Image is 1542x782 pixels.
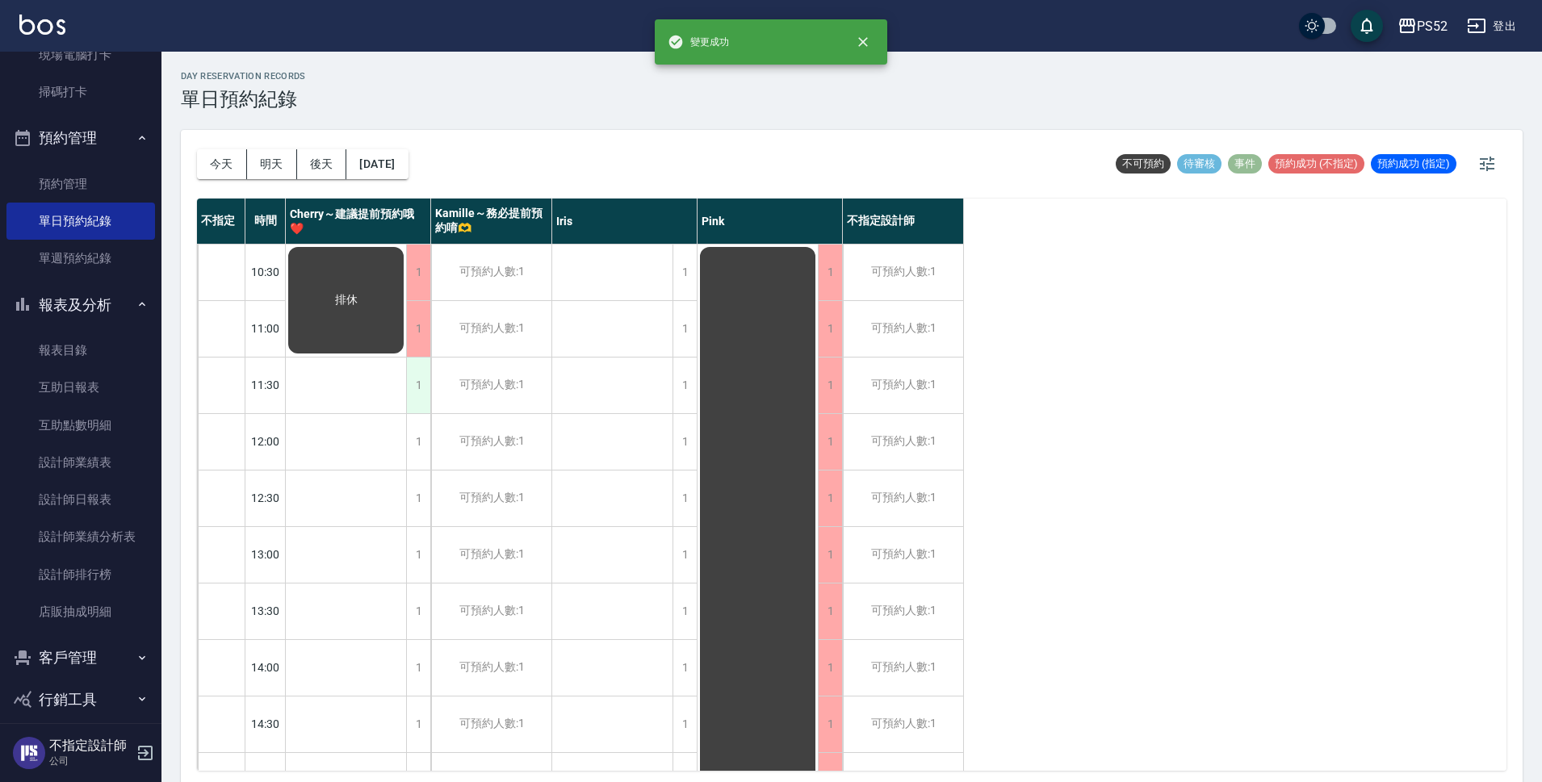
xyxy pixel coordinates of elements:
[431,301,551,357] div: 可預約人數:1
[245,639,286,696] div: 14:00
[843,583,963,639] div: 可預約人數:1
[1351,10,1383,42] button: save
[6,203,155,240] a: 單日預約紀錄
[6,481,155,518] a: 設計師日報表
[346,149,408,179] button: [DATE]
[245,199,286,244] div: 時間
[406,301,430,357] div: 1
[1116,157,1171,171] span: 不可預約
[247,149,297,179] button: 明天
[673,470,697,526] div: 1
[49,754,132,768] p: 公司
[673,301,697,357] div: 1
[245,526,286,583] div: 13:00
[6,240,155,277] a: 單週預約紀錄
[843,470,963,526] div: 可預約人數:1
[1417,16,1448,36] div: PS52
[245,583,286,639] div: 13:30
[286,199,431,244] div: Cherry～建議提前預約哦❤️
[6,332,155,369] a: 報表目錄
[843,245,963,300] div: 可預約人數:1
[406,245,430,300] div: 1
[6,679,155,721] button: 行銷工具
[245,357,286,413] div: 11:30
[843,414,963,470] div: 可預約人數:1
[181,88,306,111] h3: 單日預約紀錄
[818,583,842,639] div: 1
[6,556,155,593] a: 設計師排行榜
[406,640,430,696] div: 1
[245,413,286,470] div: 12:00
[6,117,155,159] button: 預約管理
[431,527,551,583] div: 可預約人數:1
[6,284,155,326] button: 報表及分析
[818,527,842,583] div: 1
[818,301,842,357] div: 1
[406,414,430,470] div: 1
[843,527,963,583] div: 可預約人數:1
[431,245,551,300] div: 可預約人數:1
[843,640,963,696] div: 可預約人數:1
[843,301,963,357] div: 可預約人數:1
[843,358,963,413] div: 可預約人數:1
[6,36,155,73] a: 現場電腦打卡
[673,640,697,696] div: 1
[6,637,155,679] button: 客戶管理
[6,444,155,481] a: 設計師業績表
[818,640,842,696] div: 1
[245,244,286,300] div: 10:30
[406,470,430,526] div: 1
[431,583,551,639] div: 可預約人數:1
[6,593,155,630] a: 店販抽成明細
[673,245,697,300] div: 1
[1228,157,1262,171] span: 事件
[6,73,155,111] a: 掃碼打卡
[431,199,552,244] div: Kamille～務必提前預約唷🫶
[552,199,698,244] div: Iris
[673,414,697,470] div: 1
[245,300,286,357] div: 11:00
[845,24,881,60] button: close
[843,199,964,244] div: 不指定設計師
[332,293,361,307] span: 排休
[181,71,306,82] h2: day Reservation records
[668,34,729,50] span: 變更成功
[19,15,65,35] img: Logo
[698,199,843,244] div: Pink
[818,358,842,413] div: 1
[431,358,551,413] div: 可預約人數:1
[406,358,430,413] div: 1
[197,149,247,179] button: 今天
[245,696,286,752] div: 14:30
[49,738,132,754] h5: 不指定設計師
[818,414,842,470] div: 1
[13,737,45,769] img: Person
[1177,157,1221,171] span: 待審核
[843,696,963,752] div: 可預約人數:1
[406,696,430,752] div: 1
[673,358,697,413] div: 1
[6,165,155,203] a: 預約管理
[6,518,155,555] a: 設計師業績分析表
[406,583,430,639] div: 1
[297,149,347,179] button: 後天
[818,470,842,526] div: 1
[673,696,697,752] div: 1
[673,583,697,639] div: 1
[406,527,430,583] div: 1
[245,470,286,526] div: 12:30
[6,369,155,406] a: 互助日報表
[431,640,551,696] div: 可預約人數:1
[1391,10,1454,43] button: PS52
[431,414,551,470] div: 可預約人數:1
[431,696,551,752] div: 可預約人數:1
[6,407,155,444] a: 互助點數明細
[1268,157,1364,171] span: 預約成功 (不指定)
[431,470,551,526] div: 可預約人數:1
[818,696,842,752] div: 1
[197,199,245,244] div: 不指定
[1371,157,1456,171] span: 預約成功 (指定)
[673,527,697,583] div: 1
[818,245,842,300] div: 1
[1460,11,1523,41] button: 登出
